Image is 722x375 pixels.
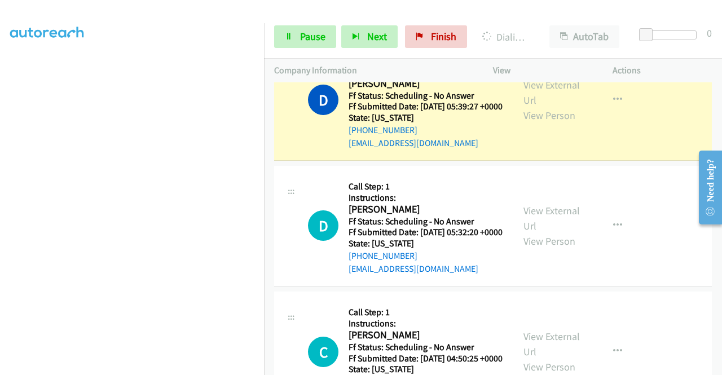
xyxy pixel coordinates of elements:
div: Delay between calls (in seconds) [645,30,697,39]
span: Pause [300,30,325,43]
a: [EMAIL_ADDRESS][DOMAIN_NAME] [349,138,478,148]
h5: Ff Submitted Date: [DATE] 05:39:27 +0000 [349,101,503,112]
h1: C [308,337,338,367]
span: Finish [431,30,456,43]
p: Company Information [274,64,473,77]
h1: D [308,210,338,241]
p: View [493,64,592,77]
p: Dialing [PERSON_NAME] [482,29,529,45]
h2: [PERSON_NAME] [349,77,499,90]
h2: [PERSON_NAME] [349,203,499,216]
h5: Ff Submitted Date: [DATE] 04:50:25 +0000 [349,353,503,364]
a: [PHONE_NUMBER] [349,250,417,261]
a: View Person [523,360,575,373]
h5: Ff Submitted Date: [DATE] 05:32:20 +0000 [349,227,503,238]
div: The call is yet to be attempted [308,337,338,367]
h5: Instructions: [349,192,503,204]
a: [PHONE_NUMBER] [349,125,417,135]
h1: D [308,85,338,115]
h5: Call Step: 1 [349,307,503,318]
div: 0 [707,25,712,41]
a: View External Url [523,78,580,107]
a: Finish [405,25,467,48]
div: The call is yet to be attempted [308,210,338,241]
h5: State: [US_STATE] [349,112,503,123]
iframe: Resource Center [690,143,722,232]
span: Next [367,30,387,43]
a: View External Url [523,204,580,232]
h5: Call Step: 1 [349,181,503,192]
h5: State: [US_STATE] [349,238,503,249]
a: [EMAIL_ADDRESS][DOMAIN_NAME] [349,263,478,274]
h5: Instructions: [349,318,503,329]
button: AutoTab [549,25,619,48]
a: View External Url [523,330,580,358]
a: View Person [523,235,575,248]
h5: Ff Status: Scheduling - No Answer [349,342,503,353]
h5: Ff Status: Scheduling - No Answer [349,216,503,227]
h5: Ff Status: Scheduling - No Answer [349,90,503,102]
a: Pause [274,25,336,48]
button: Next [341,25,398,48]
a: View Person [523,109,575,122]
p: Actions [613,64,712,77]
h5: State: [US_STATE] [349,364,503,375]
h2: [PERSON_NAME] [349,329,499,342]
